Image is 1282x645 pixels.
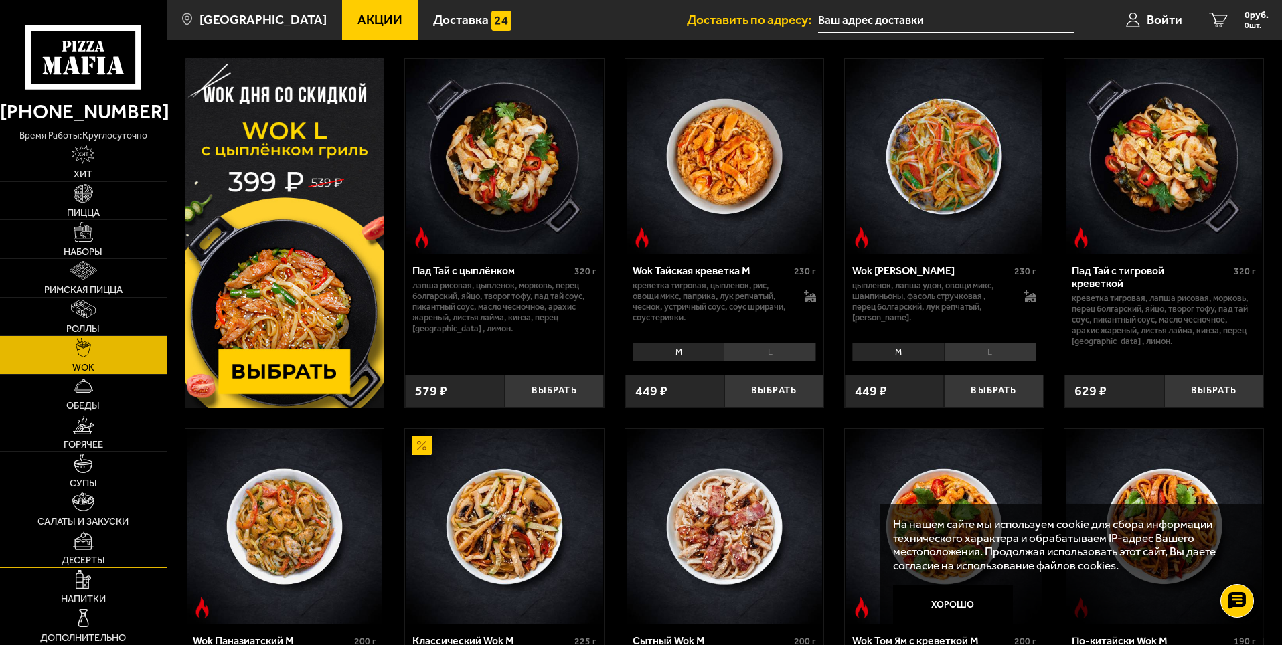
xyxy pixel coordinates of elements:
[852,264,1011,277] div: Wok [PERSON_NAME]
[794,266,816,277] span: 230 г
[818,8,1074,33] input: Ваш адрес доставки
[433,13,489,26] span: Доставка
[412,436,432,456] img: Акционный
[64,247,102,256] span: Наборы
[1071,227,1091,248] img: Острое блюдо
[633,264,791,277] div: Wok Тайская креветка M
[1245,21,1269,29] span: 0 шт.
[199,13,327,26] span: [GEOGRAPHIC_DATA]
[1245,11,1269,20] span: 0 руб.
[574,266,596,277] span: 320 г
[187,429,382,624] img: Wok Паназиатский M
[635,385,667,398] span: 449 ₽
[70,478,97,488] span: Супы
[1064,59,1263,254] a: Острое блюдоПад Тай с тигровой креветкой
[405,429,604,624] a: АкционныйКлассический Wok M
[357,13,402,26] span: Акции
[72,363,94,372] span: WOK
[1147,13,1182,26] span: Войти
[633,343,724,361] li: M
[625,59,824,254] a: Острое блюдоWok Тайская креветка M
[852,597,872,618] img: Острое блюдо
[1066,59,1262,254] img: Пад Тай с тигровой креветкой
[412,280,596,334] p: лапша рисовая, цыпленок, морковь, перец болгарский, яйцо, творог тофу, пад тай соус, пикантный со...
[893,517,1243,573] p: На нашем сайте мы используем cookie для сбора информации технического характера и обрабатываем IP...
[185,429,384,624] a: Острое блюдоWok Паназиатский M
[893,585,1014,626] button: Хорошо
[845,429,1044,624] a: Острое блюдоWok Том Ям с креветкой M
[74,169,92,179] span: Хит
[1066,429,1262,624] img: По-китайски Wok M
[64,440,103,449] span: Горячее
[505,375,604,407] button: Выбрать
[852,227,872,248] img: Острое блюдо
[852,343,944,361] li: M
[852,280,1011,323] p: цыпленок, лапша удон, овощи микс, шампиньоны, фасоль стручковая , перец болгарский, лук репчатый,...
[406,429,602,624] img: Классический Wok M
[1064,429,1263,624] a: Острое блюдоПо-китайски Wok M
[1072,264,1230,290] div: Пад Тай с тигровой креветкой
[406,59,602,254] img: Пад Тай с цыплёнком
[633,280,791,323] p: креветка тигровая, цыпленок, рис, овощи микс, паприка, лук репчатый, чеснок, устричный соус, соус...
[944,343,1036,361] li: L
[944,375,1043,407] button: Выбрать
[491,11,511,31] img: 15daf4d41897b9f0e9f617042186c801.svg
[40,633,126,642] span: Дополнительно
[846,429,1042,624] img: Wok Том Ям с креветкой M
[625,429,824,624] a: Сытный Wok M
[1074,385,1107,398] span: 629 ₽
[1072,293,1256,347] p: креветка тигровая, лапша рисовая, морковь, перец болгарский, яйцо, творог тофу, пад тай соус, пик...
[192,597,212,618] img: Острое блюдо
[724,343,816,361] li: L
[62,555,105,565] span: Десерты
[1014,266,1036,277] span: 230 г
[627,429,822,624] img: Сытный Wok M
[632,227,652,248] img: Острое блюдо
[66,401,100,410] span: Обеды
[44,285,123,294] span: Римская пицца
[627,59,822,254] img: Wok Тайская креветка M
[412,264,571,277] div: Пад Тай с цыплёнком
[687,13,818,26] span: Доставить по адресу:
[724,375,823,407] button: Выбрать
[1234,266,1256,277] span: 320 г
[61,594,106,604] span: Напитки
[1164,375,1263,407] button: Выбрать
[67,208,100,217] span: Пицца
[845,59,1044,254] a: Острое блюдоWok Карри М
[66,324,100,333] span: Роллы
[415,385,447,398] span: 579 ₽
[846,59,1042,254] img: Wok Карри М
[37,517,129,526] span: Салаты и закуски
[405,59,604,254] a: Острое блюдоПад Тай с цыплёнком
[855,385,887,398] span: 449 ₽
[412,227,432,248] img: Острое блюдо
